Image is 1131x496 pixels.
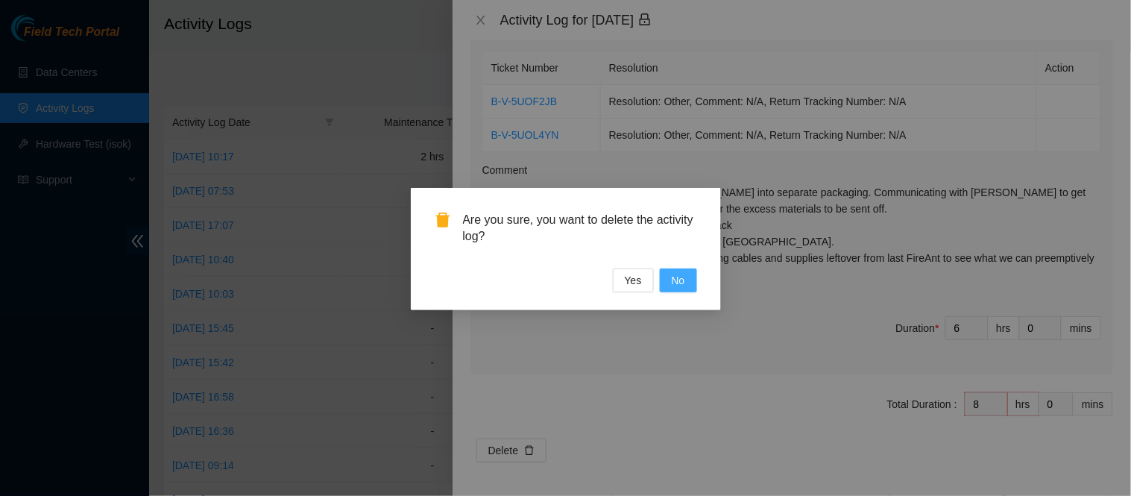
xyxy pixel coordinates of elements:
[660,269,697,292] button: No
[463,212,697,245] span: Are you sure, you want to delete the activity log?
[613,269,654,292] button: Yes
[625,272,642,289] span: Yes
[672,272,685,289] span: No
[435,212,451,228] span: delete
